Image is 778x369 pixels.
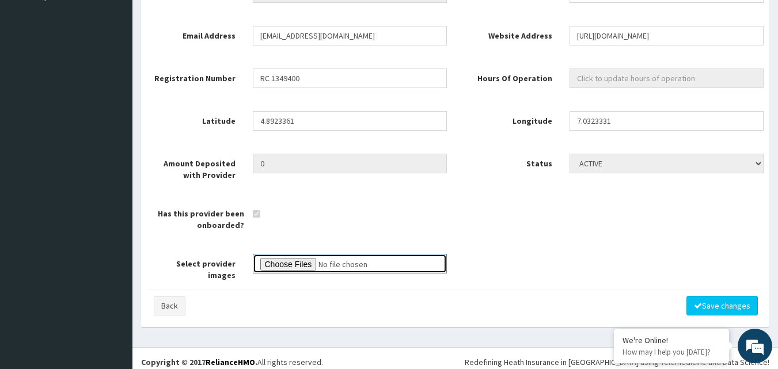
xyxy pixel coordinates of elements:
[138,26,244,41] label: Email Address
[138,69,244,84] label: Registration Number
[465,356,769,368] div: Redefining Heath Insurance in [GEOGRAPHIC_DATA] using Telemedicine and Data Science!
[206,357,255,367] a: RelianceHMO
[138,111,244,127] label: Latitude
[456,69,561,84] label: Hours Of Operation
[253,26,447,45] input: Email Address
[570,26,764,45] input: Website Address
[253,69,447,88] input: Registration Number
[141,357,257,367] strong: Copyright © 2017 .
[253,111,447,131] input: Latitude
[456,26,561,41] label: Website Address
[456,111,561,127] label: Longitude
[570,111,764,131] input: Longitude
[686,296,758,315] button: Save changes
[21,58,47,86] img: d_794563401_company_1708531726252_794563401
[138,154,244,181] label: Amount Deposited with Provider
[154,296,185,315] a: Back
[456,154,561,169] label: Status
[623,347,720,357] p: How may I help you today?
[189,6,217,33] div: Minimize live chat window
[623,335,720,345] div: We're Online!
[6,246,219,287] textarea: Type your message and hit 'Enter'
[158,208,244,230] strong: Has this provider been onboarded?
[253,154,447,173] input: Amount Deposited with Provider
[60,64,193,79] div: Chat with us now
[253,254,447,273] input: Select provider images
[67,111,159,227] span: We're online!
[570,69,764,88] input: Click to update hours of operation
[138,254,244,281] label: Select provider images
